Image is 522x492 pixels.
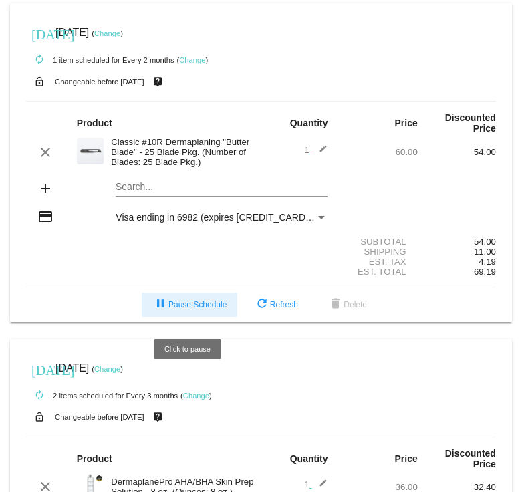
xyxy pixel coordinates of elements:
[328,297,344,313] mat-icon: delete
[150,408,166,426] mat-icon: live_help
[37,180,53,197] mat-icon: add
[183,392,209,400] a: Change
[340,147,418,157] div: 60.00
[311,144,328,160] mat-icon: edit
[474,247,496,257] span: 11.00
[418,237,496,247] div: 54.00
[445,448,496,469] strong: Discounted Price
[340,482,418,492] div: 36.00
[26,392,178,400] small: 2 items scheduled for Every 3 months
[37,144,53,160] mat-icon: clear
[142,293,237,317] button: Pause Schedule
[31,388,47,404] mat-icon: autorenew
[31,361,47,377] mat-icon: [DATE]
[290,118,328,128] strong: Quantity
[116,182,328,193] input: Search...
[31,73,47,90] mat-icon: lock_open
[77,138,104,164] img: dermaplanepro-10r-dermaplaning-blade-up-close.png
[55,413,144,421] small: Changeable before [DATE]
[77,118,112,128] strong: Product
[304,145,328,155] span: 1
[177,56,209,64] small: ( )
[55,78,144,86] small: Changeable before [DATE]
[340,237,418,247] div: Subtotal
[26,56,174,64] small: 1 item scheduled for Every 2 months
[104,137,261,167] div: Classic #10R Dermaplaning "Butter Blade" - 25 Blade Pkg. (Number of Blades: 25 Blade Pkg.)
[395,118,418,128] strong: Price
[474,267,496,277] span: 69.19
[92,365,123,373] small: ( )
[395,453,418,464] strong: Price
[418,147,496,157] div: 54.00
[317,293,378,317] button: Delete
[31,25,47,41] mat-icon: [DATE]
[340,257,418,267] div: Est. Tax
[340,247,418,257] div: Shipping
[254,297,270,313] mat-icon: refresh
[445,112,496,134] strong: Discounted Price
[328,300,367,310] span: Delete
[31,408,47,426] mat-icon: lock_open
[479,257,496,267] span: 4.19
[94,29,120,37] a: Change
[179,56,205,64] a: Change
[92,29,123,37] small: ( )
[152,297,168,313] mat-icon: pause
[37,209,53,225] mat-icon: credit_card
[152,300,227,310] span: Pause Schedule
[77,453,112,464] strong: Product
[116,212,328,223] mat-select: Payment Method
[254,300,298,310] span: Refresh
[150,73,166,90] mat-icon: live_help
[243,293,309,317] button: Refresh
[31,52,47,68] mat-icon: autorenew
[304,479,328,489] span: 1
[94,365,120,373] a: Change
[340,267,418,277] div: Est. Total
[290,453,328,464] strong: Quantity
[180,392,212,400] small: ( )
[418,482,496,492] div: 32.40
[116,212,340,223] span: Visa ending in 6982 (expires [CREDIT_CARD_DATA])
